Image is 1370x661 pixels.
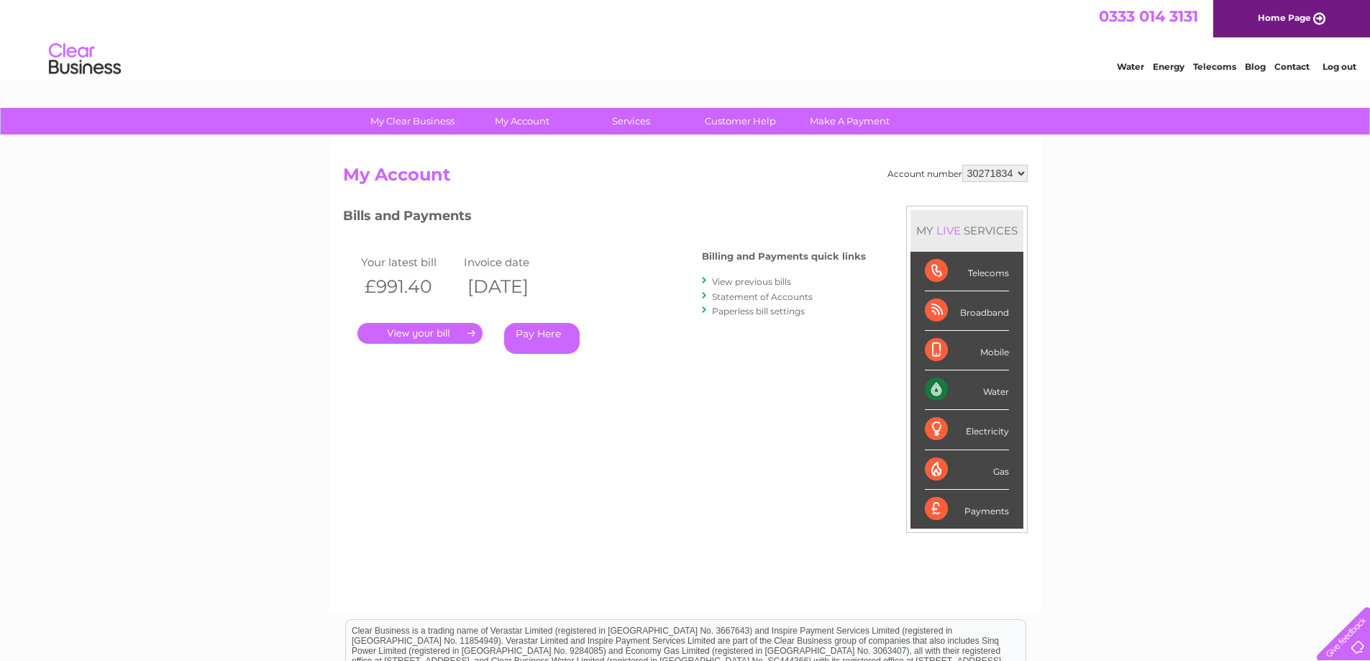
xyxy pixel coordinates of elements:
[712,306,805,316] a: Paperless bill settings
[925,252,1009,291] div: Telecoms
[346,8,1026,70] div: Clear Business is a trading name of Verastar Limited (registered in [GEOGRAPHIC_DATA] No. 3667643...
[357,323,483,344] a: .
[712,291,813,302] a: Statement of Accounts
[460,252,564,272] td: Invoice date
[1099,7,1198,25] a: 0333 014 3131
[1274,61,1310,72] a: Contact
[462,108,581,135] a: My Account
[357,272,461,301] th: £991.40
[925,370,1009,410] div: Water
[1193,61,1236,72] a: Telecoms
[343,206,866,231] h3: Bills and Payments
[572,108,690,135] a: Services
[712,276,791,287] a: View previous bills
[1323,61,1356,72] a: Log out
[357,252,461,272] td: Your latest bill
[925,331,1009,370] div: Mobile
[933,224,964,237] div: LIVE
[702,251,866,262] h4: Billing and Payments quick links
[925,490,1009,529] div: Payments
[460,272,564,301] th: [DATE]
[1117,61,1144,72] a: Water
[681,108,800,135] a: Customer Help
[1153,61,1184,72] a: Energy
[1245,61,1266,72] a: Blog
[353,108,472,135] a: My Clear Business
[925,450,1009,490] div: Gas
[925,410,1009,450] div: Electricity
[790,108,909,135] a: Make A Payment
[910,210,1023,251] div: MY SERVICES
[48,37,122,81] img: logo.png
[887,165,1028,182] div: Account number
[504,323,580,354] a: Pay Here
[925,291,1009,331] div: Broadband
[343,165,1028,192] h2: My Account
